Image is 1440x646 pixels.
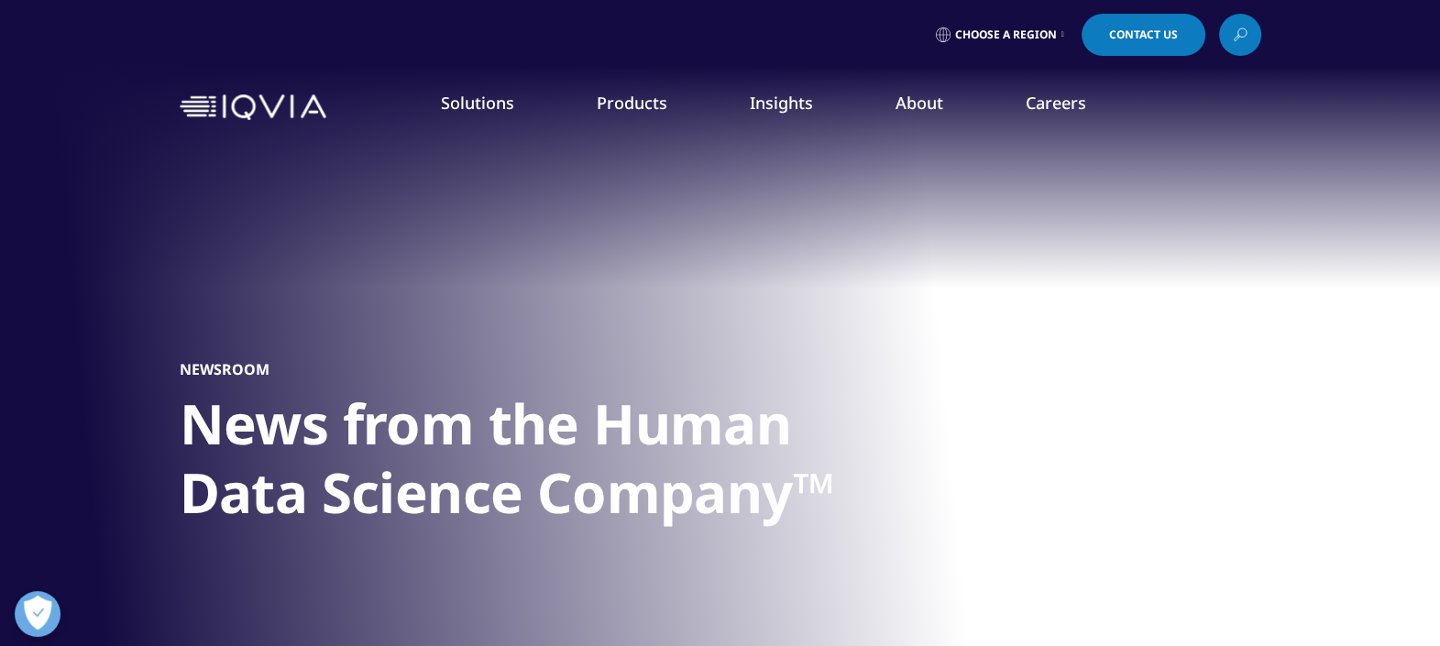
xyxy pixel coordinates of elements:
span: Contact Us [1109,29,1178,40]
h5: Newsroom [180,360,269,378]
a: Insights [750,92,813,114]
a: Careers [1026,92,1086,114]
a: Solutions [441,92,514,114]
img: IQVIA Healthcare Information Technology and Pharma Clinical Research Company [180,94,326,121]
button: Open Preferences [15,591,60,637]
h1: News from the Human Data Science Company™ [180,389,867,538]
a: Products [597,92,667,114]
a: Contact Us [1082,14,1205,56]
a: About [896,92,943,114]
span: Choose a Region [955,27,1057,42]
nav: Primary [334,64,1261,150]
